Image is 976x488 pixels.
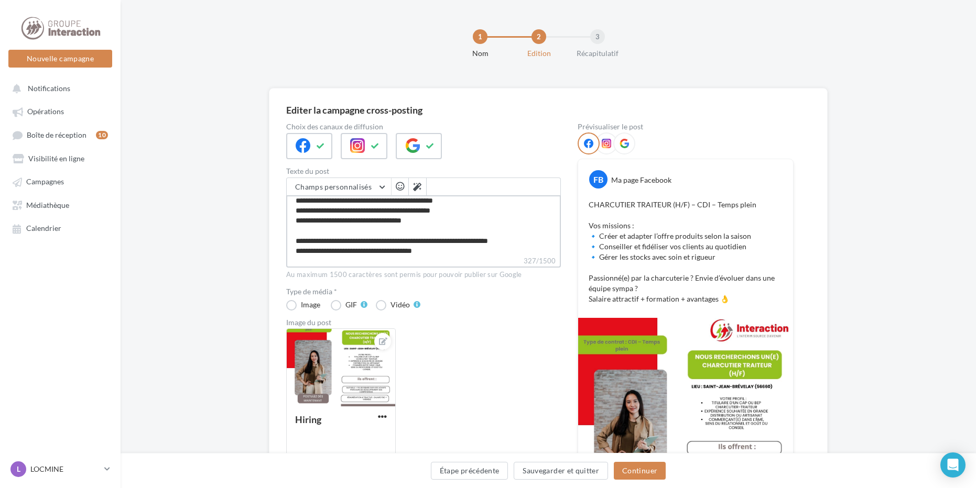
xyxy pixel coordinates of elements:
[28,84,70,93] span: Notifications
[564,48,631,59] div: Récapitulatif
[532,29,546,44] div: 2
[286,319,561,326] div: Image du post
[6,218,114,237] a: Calendrier
[6,102,114,120] a: Opérations
[27,130,86,139] span: Boîte de réception
[6,125,114,145] a: Boîte de réception10
[26,224,61,233] span: Calendrier
[6,79,110,97] button: Notifications
[6,149,114,168] a: Visibilité en ligne
[286,123,561,130] label: Choix des canaux de diffusion
[514,462,608,480] button: Sauvegarder et quitter
[611,175,671,185] div: Ma page Facebook
[27,107,64,116] span: Opérations
[286,270,561,280] div: Au maximum 1500 caractères sont permis pour pouvoir publier sur Google
[8,50,112,68] button: Nouvelle campagne
[940,452,966,478] div: Open Intercom Messenger
[391,301,410,308] div: Vidéo
[6,195,114,214] a: Médiathèque
[26,178,64,186] span: Campagnes
[286,105,422,115] div: Editer la campagne cross-posting
[26,201,69,209] span: Médiathèque
[287,178,391,196] button: Champs personnalisés
[301,301,320,308] div: Image
[589,199,783,304] p: CHARCUTIER TRAITEUR (H/F) – CDI – Temps plein Vos missions : 🔹 Créer et adapter l’offre produits ...
[578,123,794,130] div: Prévisualiser le post
[505,48,572,59] div: Edition
[345,301,357,308] div: GIF
[30,464,100,474] p: LOCMINE
[286,288,561,295] label: Type de média *
[6,172,114,191] a: Campagnes
[8,459,112,479] a: L LOCMINE
[96,131,108,139] div: 10
[295,182,372,191] span: Champs personnalisés
[589,170,608,188] div: FB
[286,256,561,268] label: 327/1500
[447,48,514,59] div: Nom
[286,168,561,175] label: Texte du post
[473,29,487,44] div: 1
[431,462,508,480] button: Étape précédente
[17,464,20,474] span: L
[28,154,84,163] span: Visibilité en ligne
[590,29,605,44] div: 3
[614,462,666,480] button: Continuer
[295,414,321,425] div: Hiring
